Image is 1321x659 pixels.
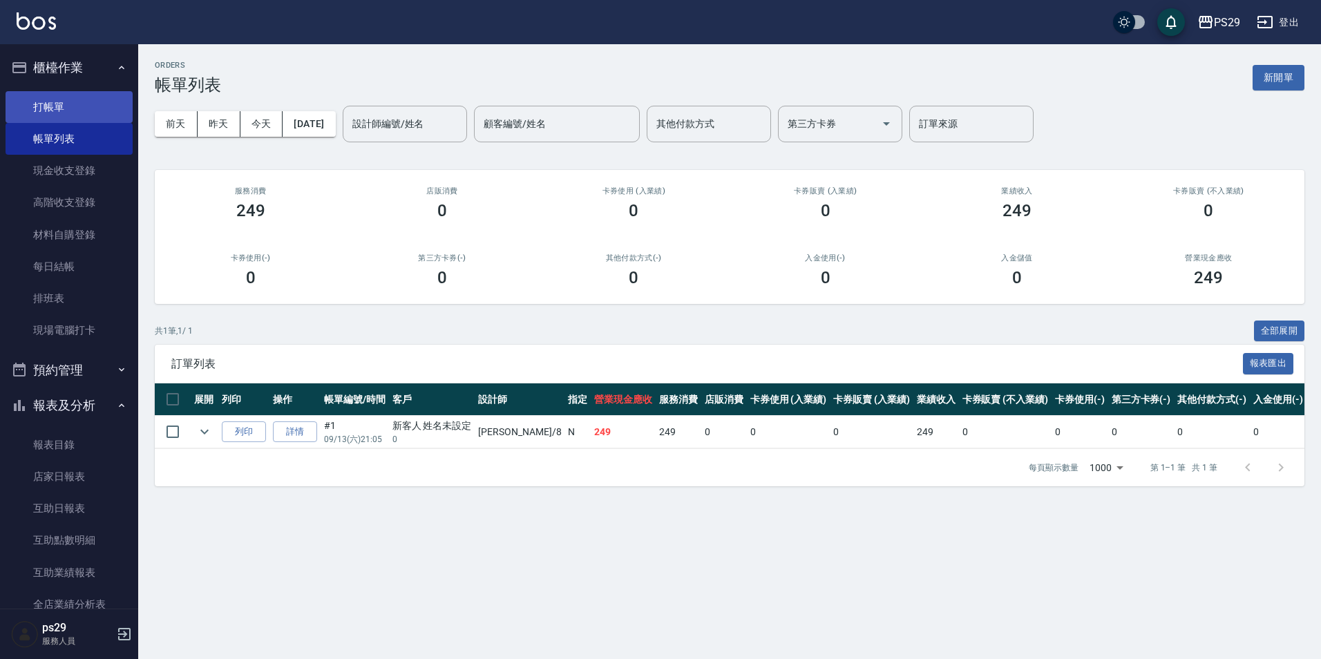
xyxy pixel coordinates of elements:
[1108,383,1175,416] th: 第三方卡券(-)
[1002,201,1032,220] h3: 249
[6,314,133,346] a: 現場電腦打卡
[218,383,269,416] th: 列印
[283,111,335,137] button: [DATE]
[17,12,56,30] img: Logo
[656,383,701,416] th: 服務消費
[6,251,133,283] a: 每日結帳
[155,61,221,70] h2: ORDERS
[236,201,265,220] h3: 249
[959,416,1052,448] td: 0
[171,254,330,262] h2: 卡券使用(-)
[701,416,747,448] td: 0
[830,416,913,448] td: 0
[746,187,904,195] h2: 卡券販賣 (入業績)
[155,111,198,137] button: 前天
[198,111,240,137] button: 昨天
[629,268,638,287] h3: 0
[1251,10,1304,35] button: 登出
[821,268,830,287] h3: 0
[875,113,897,135] button: Open
[6,123,133,155] a: 帳單列表
[629,201,638,220] h3: 0
[959,383,1052,416] th: 卡券販賣 (不入業績)
[273,421,317,443] a: 詳情
[1250,383,1306,416] th: 入金使用(-)
[1029,461,1078,474] p: 每頁顯示數量
[1108,416,1175,448] td: 0
[6,429,133,461] a: 報表目錄
[747,416,830,448] td: 0
[1243,356,1294,370] a: 報表匯出
[6,352,133,388] button: 預約管理
[913,416,959,448] td: 249
[1052,416,1108,448] td: 0
[555,187,713,195] h2: 卡券使用 (入業績)
[1192,8,1246,37] button: PS29
[564,416,591,448] td: N
[1084,449,1128,486] div: 1000
[171,357,1243,371] span: 訂單列表
[1194,268,1223,287] h3: 249
[1243,353,1294,374] button: 報表匯出
[821,201,830,220] h3: 0
[6,557,133,589] a: 互助業績報表
[6,461,133,493] a: 店家日報表
[42,635,113,647] p: 服務人員
[1157,8,1185,36] button: save
[475,416,564,448] td: [PERSON_NAME] /8
[42,621,113,635] h5: ps29
[363,254,521,262] h2: 第三方卡券(-)
[830,383,913,416] th: 卡券販賣 (入業績)
[171,187,330,195] h3: 服務消費
[437,201,447,220] h3: 0
[6,493,133,524] a: 互助日報表
[564,383,591,416] th: 指定
[6,283,133,314] a: 排班表
[555,254,713,262] h2: 其他付款方式(-)
[246,268,256,287] h3: 0
[1253,65,1304,90] button: 新開單
[11,620,39,648] img: Person
[321,416,389,448] td: #1
[1174,383,1250,416] th: 其他付款方式(-)
[191,383,218,416] th: 展開
[1214,14,1240,31] div: PS29
[6,91,133,123] a: 打帳單
[6,219,133,251] a: 材料自購登錄
[1250,416,1306,448] td: 0
[392,433,472,446] p: 0
[222,421,266,443] button: 列印
[324,433,386,446] p: 09/13 (六) 21:05
[656,416,701,448] td: 249
[1130,187,1288,195] h2: 卡券販賣 (不入業績)
[155,75,221,95] h3: 帳單列表
[1052,383,1108,416] th: 卡券使用(-)
[321,383,389,416] th: 帳單編號/時間
[1150,461,1217,474] p: 第 1–1 筆 共 1 筆
[155,325,193,337] p: 共 1 筆, 1 / 1
[269,383,321,416] th: 操作
[1204,201,1213,220] h3: 0
[363,187,521,195] h2: 店販消費
[701,383,747,416] th: 店販消費
[389,383,475,416] th: 客戶
[1253,70,1304,84] a: 新開單
[6,155,133,187] a: 現金收支登錄
[6,388,133,423] button: 報表及分析
[591,416,656,448] td: 249
[240,111,283,137] button: 今天
[938,187,1096,195] h2: 業績收入
[6,187,133,218] a: 高階收支登錄
[938,254,1096,262] h2: 入金儲值
[1012,268,1022,287] h3: 0
[437,268,447,287] h3: 0
[6,524,133,556] a: 互助點數明細
[913,383,959,416] th: 業績收入
[6,50,133,86] button: 櫃檯作業
[746,254,904,262] h2: 入金使用(-)
[392,419,472,433] div: 新客人 姓名未設定
[475,383,564,416] th: 設計師
[1174,416,1250,448] td: 0
[194,421,215,442] button: expand row
[6,589,133,620] a: 全店業績分析表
